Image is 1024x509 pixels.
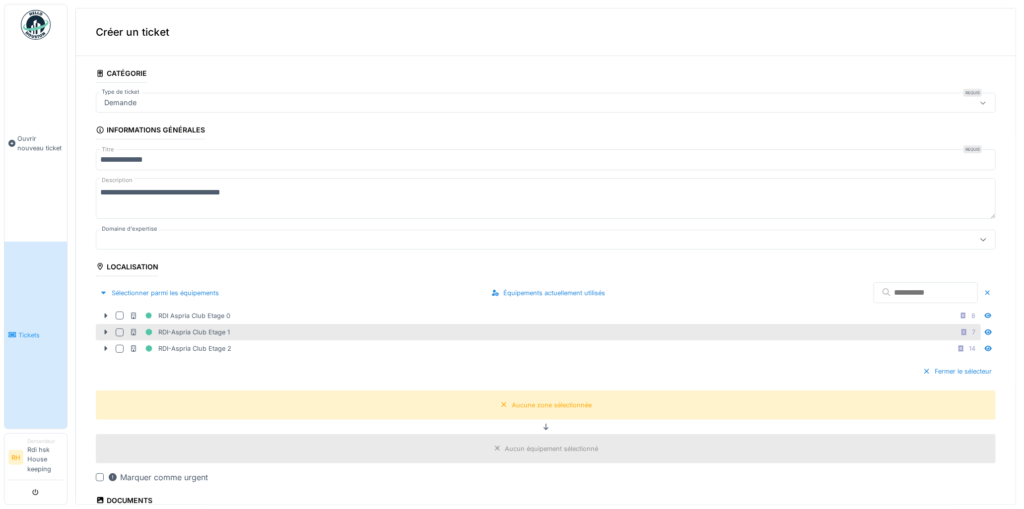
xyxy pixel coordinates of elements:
a: Tickets [4,242,67,429]
span: Tickets [18,330,63,340]
div: Fermer le sélecteur [919,365,996,378]
div: Demande [100,97,140,108]
li: RH [8,450,23,465]
a: RH DemandeurRdi hsk House keeping [8,438,63,480]
div: Aucune zone sélectionnée [512,400,592,410]
div: Équipements actuellement utilisés [487,286,609,300]
div: 8 [971,311,975,320]
div: Localisation [96,259,158,276]
label: Description [100,174,135,187]
label: Titre [100,145,116,154]
div: Créer un ticket [76,8,1016,56]
div: Aucun équipement sélectionné [505,444,599,453]
a: Ouvrir nouveau ticket [4,45,67,242]
label: Type de ticket [100,88,141,96]
div: 14 [969,344,975,353]
div: RDI-Aspria Club Etage 1 [130,326,230,338]
div: RDI Aspria Club Etage 0 [130,310,230,322]
div: Sélectionner parmi les équipements [96,286,223,300]
span: Ouvrir nouveau ticket [17,134,63,153]
div: Catégorie [96,66,147,83]
img: Badge_color-CXgf-gQk.svg [21,10,51,40]
div: 7 [972,327,975,337]
div: Marquer comme urgent [108,471,208,483]
div: Requis [963,89,982,97]
div: RDI-Aspria Club Etage 2 [130,342,231,355]
div: Requis [963,145,982,153]
div: Informations générales [96,123,205,139]
div: Demandeur [27,438,63,445]
li: Rdi hsk House keeping [27,438,63,478]
label: Domaine d'expertise [100,225,159,233]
